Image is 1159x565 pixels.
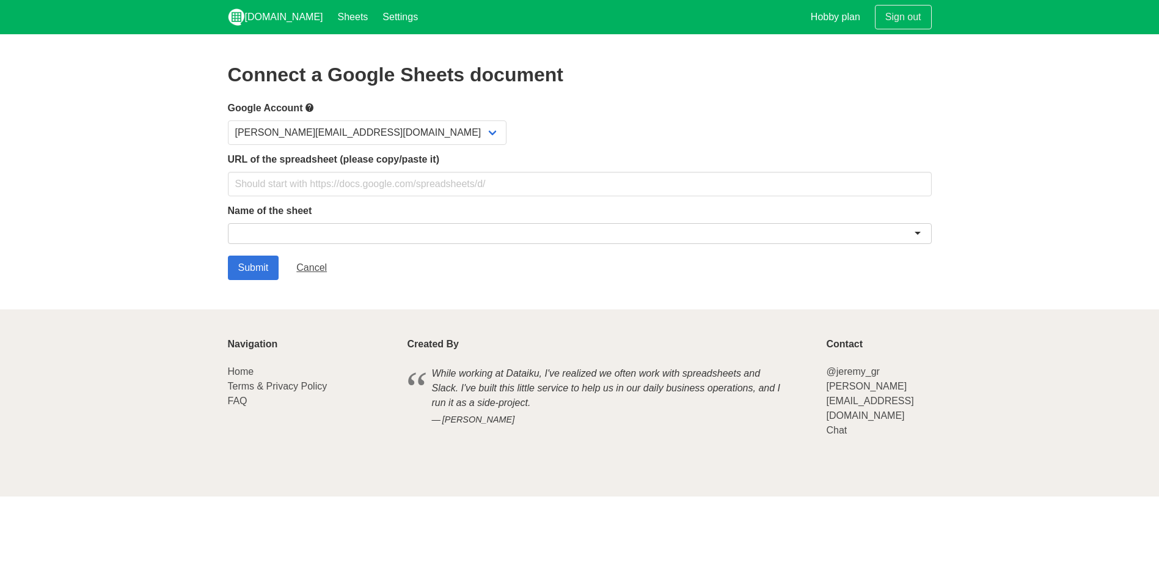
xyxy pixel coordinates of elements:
[228,366,254,377] a: Home
[826,366,879,377] a: @jeremy_gr
[228,9,245,26] img: logo_v2_white.png
[826,339,931,350] p: Contact
[228,64,932,86] h2: Connect a Google Sheets document
[286,256,337,280] a: Cancel
[228,204,932,218] label: Name of the sheet
[228,381,327,391] a: Terms & Privacy Policy
[826,381,913,421] a: [PERSON_NAME][EMAIL_ADDRESS][DOMAIN_NAME]
[228,100,932,116] label: Google Account
[826,425,847,435] a: Chat
[408,339,812,350] p: Created By
[228,256,279,280] input: Submit
[228,339,393,350] p: Navigation
[432,413,788,427] cite: [PERSON_NAME]
[228,396,247,406] a: FAQ
[875,5,932,29] a: Sign out
[228,172,932,196] input: Should start with https://docs.google.com/spreadsheets/d/
[228,152,932,167] label: URL of the spreadsheet (please copy/paste it)
[408,364,812,429] blockquote: While working at Dataiku, I've realized we often work with spreadsheets and Slack. I've built thi...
